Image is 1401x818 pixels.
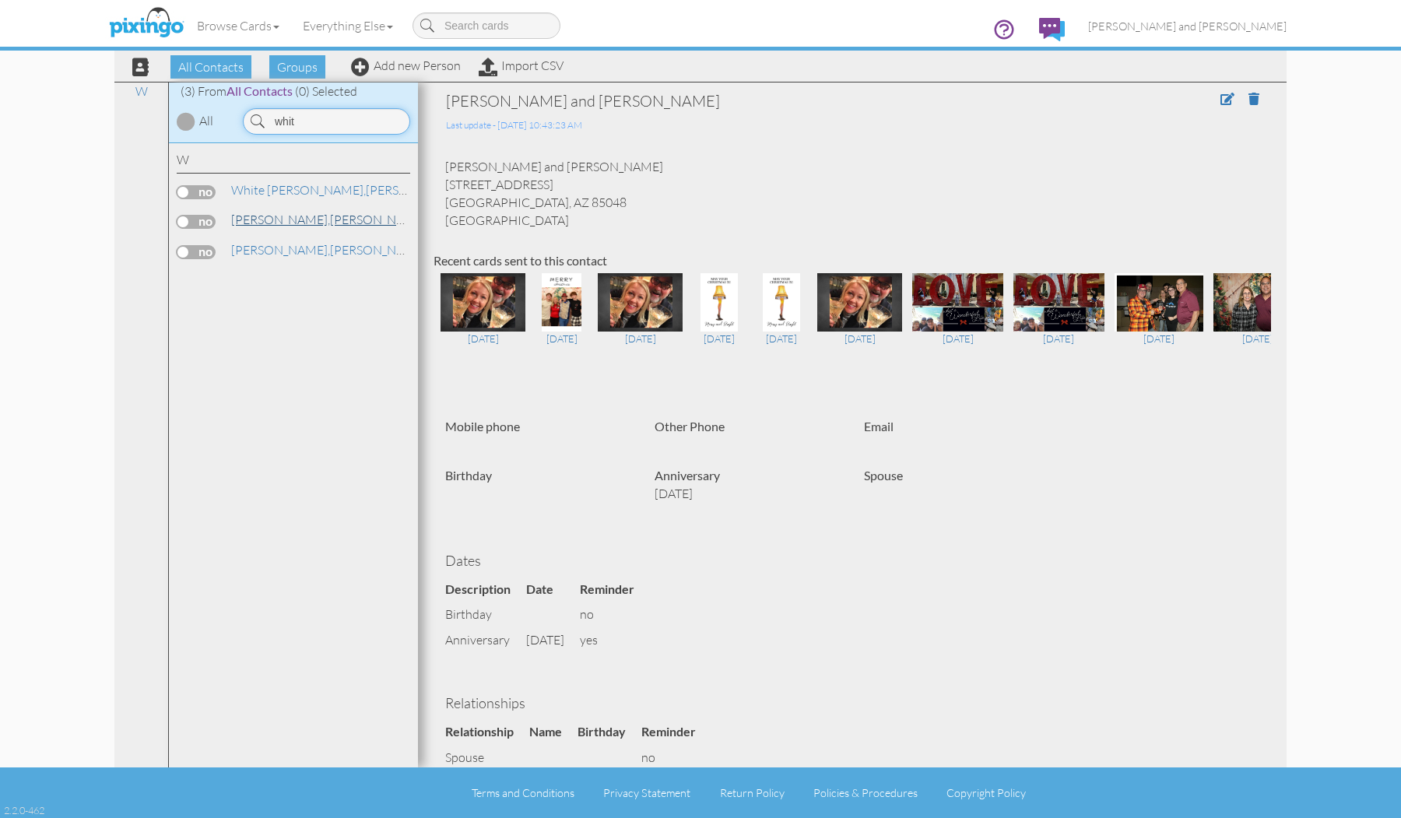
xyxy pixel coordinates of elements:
[1088,19,1287,33] span: [PERSON_NAME] and [PERSON_NAME]
[580,577,650,602] th: Reminder
[445,696,1259,711] h4: Relationships
[4,803,44,817] div: 2.2.0-462
[542,273,582,332] img: 125045-1-1733702390462-b8808399a027b361-qa.jpg
[535,293,588,346] a: [DATE]
[1115,332,1203,346] div: [DATE]
[128,82,156,100] a: W
[230,181,464,199] a: [PERSON_NAME]
[446,119,582,131] span: Last update - [DATE] 10:43:23 AM
[479,58,564,73] a: Import CSV
[230,240,428,259] a: [PERSON_NAME]
[1213,293,1302,346] a: [DATE]
[445,745,529,771] td: spouse
[434,253,607,268] strong: Recent cards sent to this contact
[817,332,902,346] div: [DATE]
[1213,332,1302,346] div: [DATE]
[441,332,525,346] div: [DATE]
[693,293,745,346] a: [DATE]
[526,577,580,602] th: Date
[1213,273,1302,332] img: 89507-1-1670215004465-cf697e61f1f1a352-qa.jpg
[526,627,580,653] td: [DATE]
[693,332,745,346] div: [DATE]
[291,6,405,45] a: Everything Else
[1013,273,1104,332] img: 90233-1-1670705693538-fbc99a0459c3cb46-qa.jpg
[199,112,213,130] div: All
[472,786,574,799] a: Terms and Conditions
[720,786,785,799] a: Return Policy
[170,55,251,79] span: All Contacts
[231,242,330,258] span: [PERSON_NAME],
[446,90,1091,112] div: [PERSON_NAME] and [PERSON_NAME]
[580,627,650,653] td: yes
[912,293,1003,346] a: [DATE]
[269,55,325,79] span: Groups
[817,293,902,346] a: [DATE]
[580,602,650,627] td: no
[700,273,738,332] img: 108180-1-1702097472537-2717ec40099d5f12-qa.jpg
[912,332,1003,346] div: [DATE]
[578,719,641,745] th: Birthday
[912,273,1003,332] img: 90233-1-1670705693538-fbc99a0459c3cb46-qa.jpg
[1115,273,1203,332] img: 89514-1-1670214748072-36d5ac66a17bb4ec-qa.jpg
[226,83,293,98] span: All Contacts
[445,577,526,602] th: Description
[603,786,690,799] a: Privacy Statement
[177,151,410,174] div: W
[351,58,461,73] a: Add new Person
[755,293,807,346] a: [DATE]
[864,468,903,483] strong: Spouse
[535,332,588,346] div: [DATE]
[763,273,800,332] img: 108180-1-1702097472537-2717ec40099d5f12-qa.jpg
[231,182,366,198] span: White [PERSON_NAME],
[1076,6,1298,46] a: [PERSON_NAME] and [PERSON_NAME]
[655,485,841,503] p: [DATE]
[445,468,492,483] strong: Birthday
[598,332,683,346] div: [DATE]
[445,553,1259,569] h4: Dates
[434,158,1271,229] div: [PERSON_NAME] and [PERSON_NAME] [STREET_ADDRESS] [GEOGRAPHIC_DATA], AZ 85048 [GEOGRAPHIC_DATA]
[445,627,526,653] td: anniversary
[1013,293,1104,346] a: [DATE]
[445,719,529,745] th: Relationship
[413,12,560,39] input: Search cards
[529,719,578,745] th: Name
[655,468,720,483] strong: Anniversary
[755,332,807,346] div: [DATE]
[441,273,525,332] img: 133856-1-1752863904784-9bf65ce6ee938e41-qa.jpg
[1400,817,1401,818] iframe: Chat
[105,4,188,43] img: pixingo logo
[441,293,525,346] a: [DATE]
[598,273,683,332] img: 119630-1-1723572847704-d7c63ad416fc2bb4-qa.jpg
[295,83,357,99] span: (0) Selected
[1013,332,1104,346] div: [DATE]
[445,419,520,434] strong: Mobile phone
[598,293,683,346] a: [DATE]
[185,6,291,45] a: Browse Cards
[1039,18,1065,41] img: comments.svg
[946,786,1026,799] a: Copyright Policy
[817,273,902,332] img: 102052-1-1723572824746-b7dd9bc178f132f5-qa.jpg
[641,745,711,771] td: no
[655,419,725,434] strong: Other Phone
[230,210,551,229] a: [PERSON_NAME] and [PERSON_NAME]
[864,419,894,434] strong: Email
[641,719,711,745] th: Reminder
[813,786,918,799] a: Policies & Procedures
[231,212,330,227] span: [PERSON_NAME],
[1115,293,1203,346] a: [DATE]
[445,602,526,627] td: birthday
[169,83,418,100] div: (3) From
